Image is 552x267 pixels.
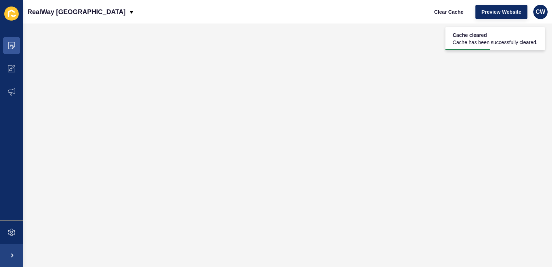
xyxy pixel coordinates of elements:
span: CW [536,8,545,16]
span: Cache cleared [453,31,538,39]
span: Clear Cache [434,8,463,16]
span: Cache has been successfully cleared. [453,39,538,46]
button: Clear Cache [428,5,470,19]
p: RealWay [GEOGRAPHIC_DATA] [27,3,126,21]
span: Preview Website [482,8,521,16]
button: Preview Website [475,5,527,19]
